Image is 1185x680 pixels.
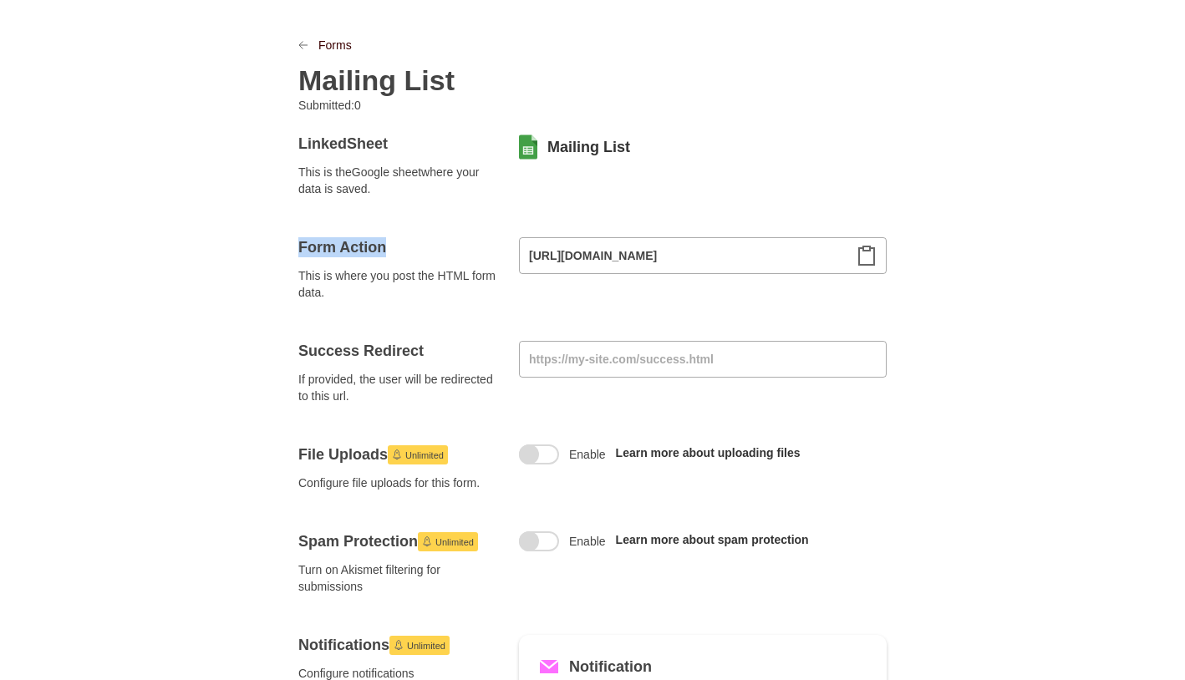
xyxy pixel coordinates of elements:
span: If provided, the user will be redirected to this url. [298,371,499,404]
svg: Clipboard [857,246,877,266]
h4: Spam Protection [298,531,499,551]
svg: Launch [422,536,432,546]
span: Enable [569,533,606,550]
h4: Success Redirect [298,341,499,361]
p: Submitted: 0 [298,97,579,114]
h4: Form Action [298,237,499,257]
svg: Mail [539,657,559,677]
span: Unlimited [435,532,474,552]
h4: Notifications [298,635,499,655]
svg: Launch [392,449,402,459]
span: This is where you post the HTML form data. [298,267,499,301]
a: Forms [318,37,352,53]
a: Learn more about uploading files [616,446,801,459]
a: Mailing List [547,137,630,157]
span: Configure file uploads for this form. [298,474,499,491]
h2: Mailing List [298,63,455,97]
h5: Notification [569,655,652,678]
span: Turn on Akismet filtering for submissions [298,561,499,595]
a: Learn more about spam protection [616,533,809,546]
input: https://my-site.com/success.html [519,341,887,378]
svg: Launch [394,640,404,650]
span: Unlimited [405,445,444,465]
span: This is the Google sheet where your data is saved. [298,164,499,197]
span: Enable [569,446,606,463]
svg: LinkPrevious [298,40,308,50]
span: Unlimited [407,636,445,656]
h4: File Uploads [298,444,499,464]
h4: Linked Sheet [298,134,499,154]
